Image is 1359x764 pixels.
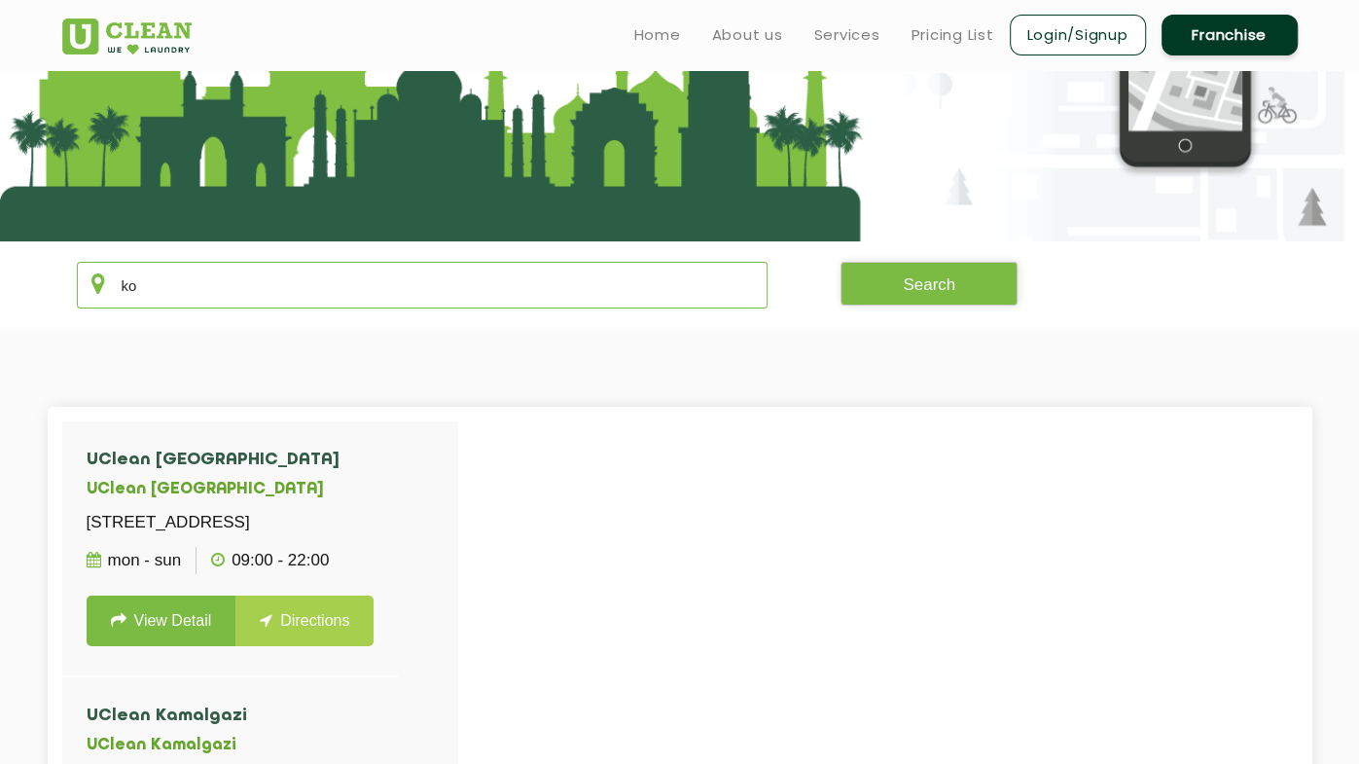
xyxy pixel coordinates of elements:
[87,451,375,470] h4: UClean [GEOGRAPHIC_DATA]
[87,596,236,646] a: View Detail
[87,707,433,726] h4: UClean Kamalgazi
[235,596,374,646] a: Directions
[712,23,783,47] a: About us
[1162,15,1298,55] a: Franchise
[87,547,182,574] p: Mon - Sun
[87,509,375,536] p: [STREET_ADDRESS]
[814,23,880,47] a: Services
[840,262,1018,306] button: Search
[77,262,769,309] input: Enter city/area/pin Code
[211,547,329,574] p: 09:00 - 22:00
[87,737,433,755] h5: UClean Kamalgazi
[1010,15,1146,55] a: Login/Signup
[87,481,375,499] h5: UClean [GEOGRAPHIC_DATA]
[62,18,192,55] img: UClean Laundry and Dry Cleaning
[634,23,681,47] a: Home
[912,23,994,47] a: Pricing List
